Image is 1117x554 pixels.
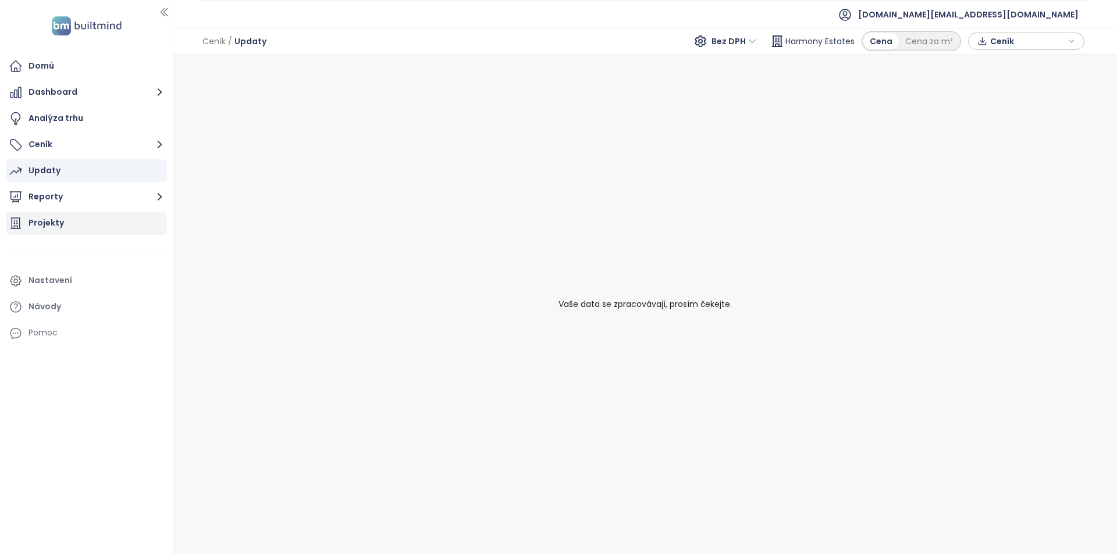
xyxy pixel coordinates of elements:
span: Harmony Estates [785,31,855,52]
button: Dashboard [6,81,167,104]
div: Domů [29,59,54,73]
img: logo [48,14,125,38]
span: Ceník [990,33,1065,50]
div: Návody [29,299,61,314]
a: Updaty [6,159,167,183]
div: button [974,33,1078,50]
button: Reporty [6,185,167,209]
div: Updaty [29,163,61,178]
span: / [228,31,232,52]
a: Návody [6,295,167,319]
button: Ceník [6,133,167,156]
div: Vaše data se zpracovávají, prosím čekejte. [181,62,1110,546]
div: Pomoc [6,321,167,345]
span: [DOMAIN_NAME][EMAIL_ADDRESS][DOMAIN_NAME] [858,1,1079,28]
div: Nastavení [29,273,72,288]
div: Cena [863,33,899,49]
div: Pomoc [29,326,58,340]
span: Bez DPH [712,33,756,50]
div: Projekty [29,216,64,230]
span: Ceník [202,31,226,52]
div: Analýza trhu [29,111,83,126]
span: Updaty [234,31,266,52]
a: Nastavení [6,269,167,292]
div: Cena za m² [899,33,959,49]
a: Projekty [6,212,167,235]
a: Domů [6,55,167,78]
a: Analýza trhu [6,107,167,130]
